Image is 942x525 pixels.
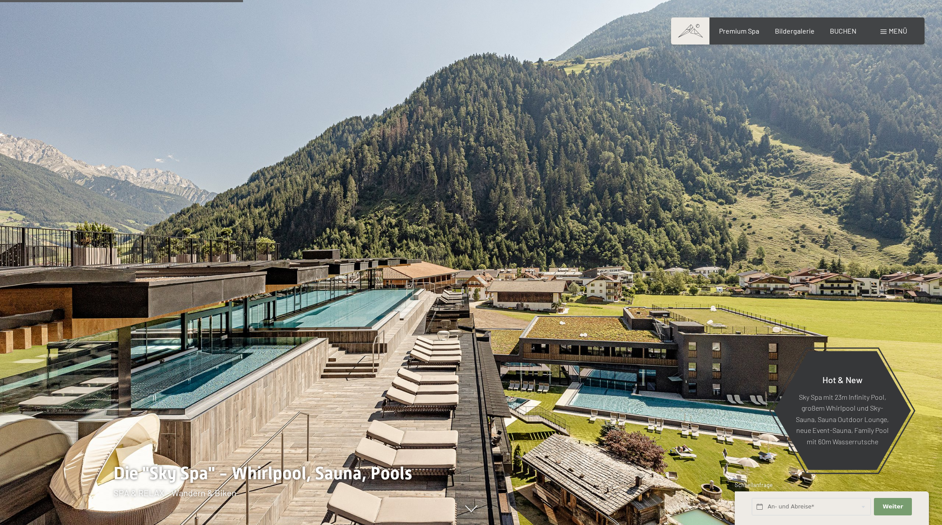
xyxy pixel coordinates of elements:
span: Hot & New [822,374,863,384]
button: Weiter [874,498,911,516]
p: Sky Spa mit 23m Infinity Pool, großem Whirlpool und Sky-Sauna, Sauna Outdoor Lounge, neue Event-S... [795,391,890,447]
span: Schnellanfrage [735,481,773,488]
a: Bildergalerie [775,27,815,35]
span: Weiter [883,503,903,511]
span: Menü [889,27,907,35]
a: Hot & New Sky Spa mit 23m Infinity Pool, großem Whirlpool und Sky-Sauna, Sauna Outdoor Lounge, ne... [773,350,911,470]
a: Premium Spa [719,27,759,35]
a: BUCHEN [830,27,856,35]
